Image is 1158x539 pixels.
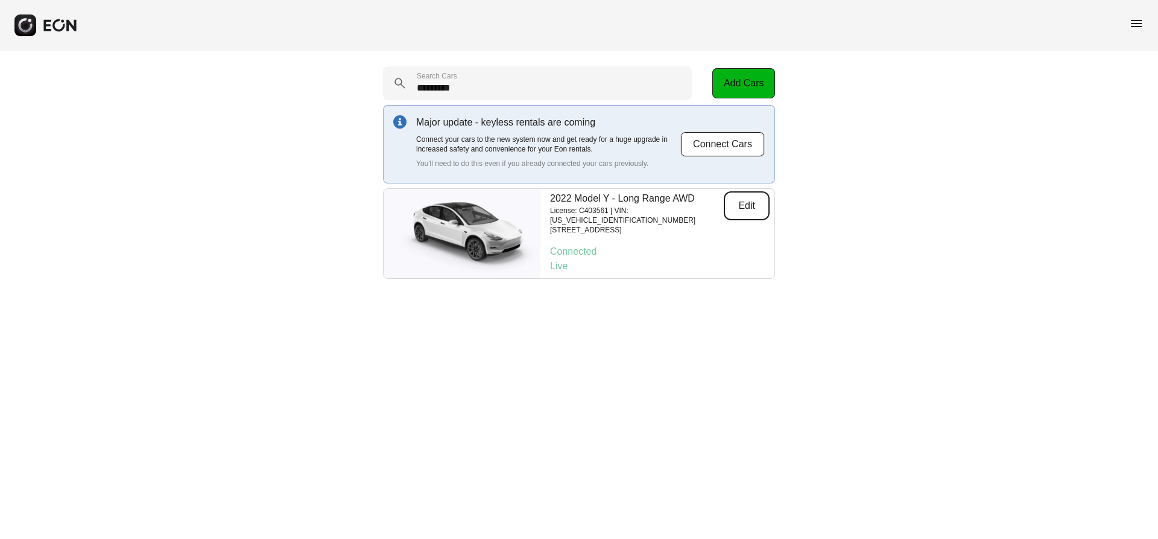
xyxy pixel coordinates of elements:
p: Connect your cars to the new system now and get ready for a huge upgrade in increased safety and ... [416,135,680,154]
button: Edit [724,191,770,220]
p: [STREET_ADDRESS] [550,225,724,235]
img: info [393,115,407,129]
span: menu [1129,16,1144,31]
p: Live [550,259,770,273]
p: Connected [550,244,770,259]
p: You'll need to do this even if you already connected your cars previously. [416,159,680,168]
p: Major update - keyless rentals are coming [416,115,680,130]
img: car [384,194,540,273]
label: Search Cars [417,71,457,81]
p: License: C403561 | VIN: [US_VEHICLE_IDENTIFICATION_NUMBER] [550,206,724,225]
button: Add Cars [712,68,775,98]
p: 2022 Model Y - Long Range AWD [550,191,724,206]
button: Connect Cars [680,132,765,157]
